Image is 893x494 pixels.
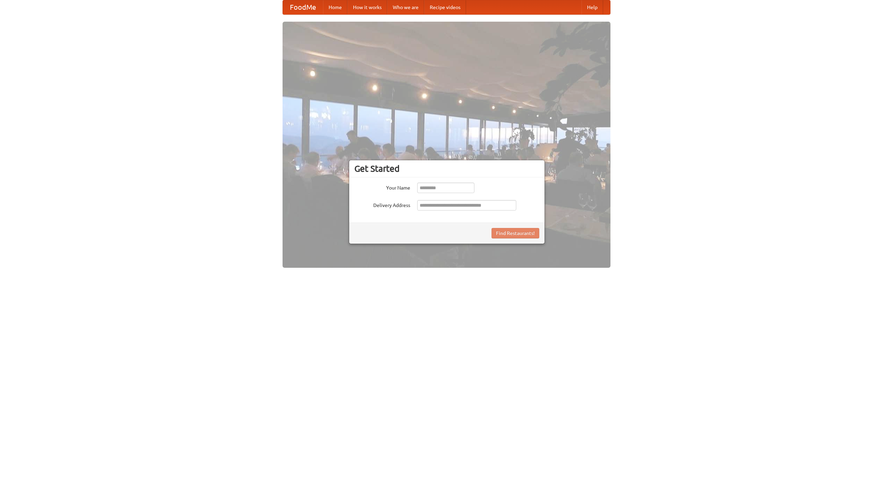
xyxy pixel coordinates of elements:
a: Help [581,0,603,14]
label: Delivery Address [354,200,410,209]
a: Home [323,0,347,14]
h3: Get Started [354,163,539,174]
a: FoodMe [283,0,323,14]
a: Who we are [387,0,424,14]
button: Find Restaurants! [491,228,539,238]
a: Recipe videos [424,0,466,14]
a: How it works [347,0,387,14]
label: Your Name [354,183,410,191]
